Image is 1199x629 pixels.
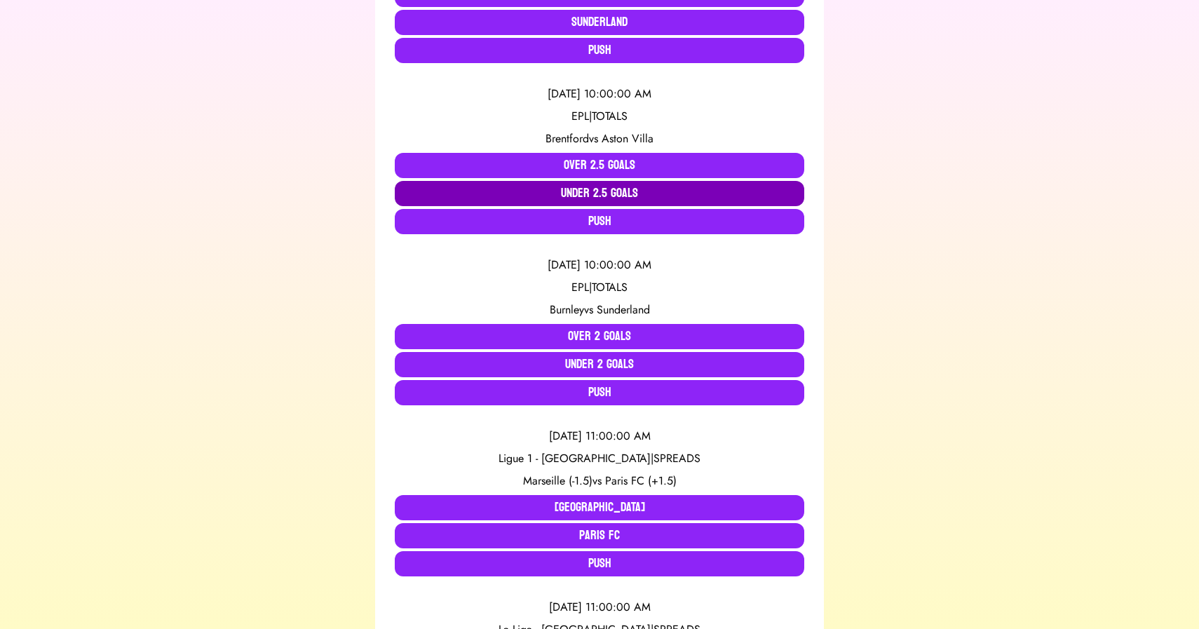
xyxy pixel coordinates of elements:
div: EPL | TOTALS [395,279,804,296]
button: Under 2 Goals [395,352,804,377]
div: EPL | TOTALS [395,108,804,125]
button: Under 2.5 Goals [395,181,804,206]
span: Aston Villa [602,130,653,147]
button: Push [395,209,804,234]
div: Ligue 1 - [GEOGRAPHIC_DATA] | SPREADS [395,450,804,467]
button: Paris FC [395,523,804,548]
span: Burnley [550,302,584,318]
button: Push [395,380,804,405]
span: Paris FC (+1.5) [605,473,677,489]
button: Sunderland [395,10,804,35]
div: [DATE] 10:00:00 AM [395,86,804,102]
button: [GEOGRAPHIC_DATA] [395,495,804,520]
div: [DATE] 11:00:00 AM [395,428,804,445]
span: Brentford [546,130,589,147]
div: [DATE] 11:00:00 AM [395,599,804,616]
div: vs [395,473,804,489]
div: vs [395,302,804,318]
button: Push [395,551,804,576]
button: Over 2.5 Goals [395,153,804,178]
span: Sunderland [597,302,650,318]
button: Over 2 Goals [395,324,804,349]
div: vs [395,130,804,147]
span: Marseille (-1.5) [523,473,592,489]
button: Push [395,38,804,63]
div: [DATE] 10:00:00 AM [395,257,804,273]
